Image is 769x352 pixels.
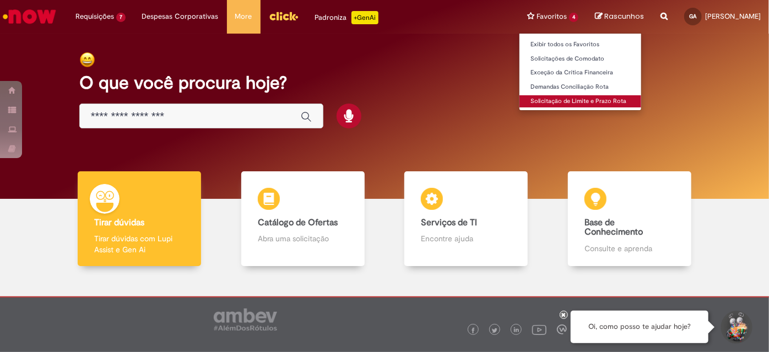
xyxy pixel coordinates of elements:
p: Abra uma solicitação [258,233,348,244]
b: Tirar dúvidas [94,217,144,228]
span: Rascunhos [604,11,644,21]
img: logo_footer_facebook.png [470,328,476,333]
a: Rascunhos [595,12,644,22]
h2: O que você procura hoje? [79,73,690,93]
p: Consulte e aprenda [584,243,675,254]
img: logo_footer_workplace.png [557,324,567,334]
a: Base de Conhecimento Consulte e aprenda [548,171,712,267]
ul: Favoritos [519,33,642,111]
span: Requisições [75,11,114,22]
div: Oi, como posso te ajudar hoje? [571,311,708,343]
p: Encontre ajuda [421,233,511,244]
button: Iniciar Conversa de Suporte [719,311,752,344]
img: happy-face.png [79,52,95,68]
a: Catálogo de Ofertas Abra uma solicitação [221,171,385,267]
a: Exibir todos os Favoritos [519,39,641,51]
img: click_logo_yellow_360x200.png [269,8,299,24]
a: Demandas Conciliação Rota [519,81,641,93]
img: logo_footer_youtube.png [532,322,546,337]
span: [PERSON_NAME] [705,12,761,21]
b: Catálogo de Ofertas [258,217,338,228]
img: logo_footer_linkedin.png [514,327,519,334]
p: Tirar dúvidas com Lupi Assist e Gen Ai [94,233,185,255]
a: Tirar dúvidas Tirar dúvidas com Lupi Assist e Gen Ai [58,171,221,267]
span: 4 [569,13,578,22]
a: Exceção da Crítica Financeira [519,67,641,79]
img: logo_footer_ambev_rotulo_gray.png [214,308,277,331]
span: Despesas Corporativas [142,11,219,22]
b: Serviços de TI [421,217,477,228]
a: Serviços de TI Encontre ajuda [384,171,548,267]
b: Base de Conhecimento [584,217,643,238]
div: Padroniza [315,11,378,24]
a: Solicitações de Comodato [519,53,641,65]
span: More [235,11,252,22]
a: Solicitação de Limite e Prazo Rota [519,95,641,107]
img: ServiceNow [1,6,58,28]
img: logo_footer_twitter.png [492,328,497,333]
span: 7 [116,13,126,22]
span: GA [690,13,697,20]
span: Favoritos [537,11,567,22]
p: +GenAi [351,11,378,24]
